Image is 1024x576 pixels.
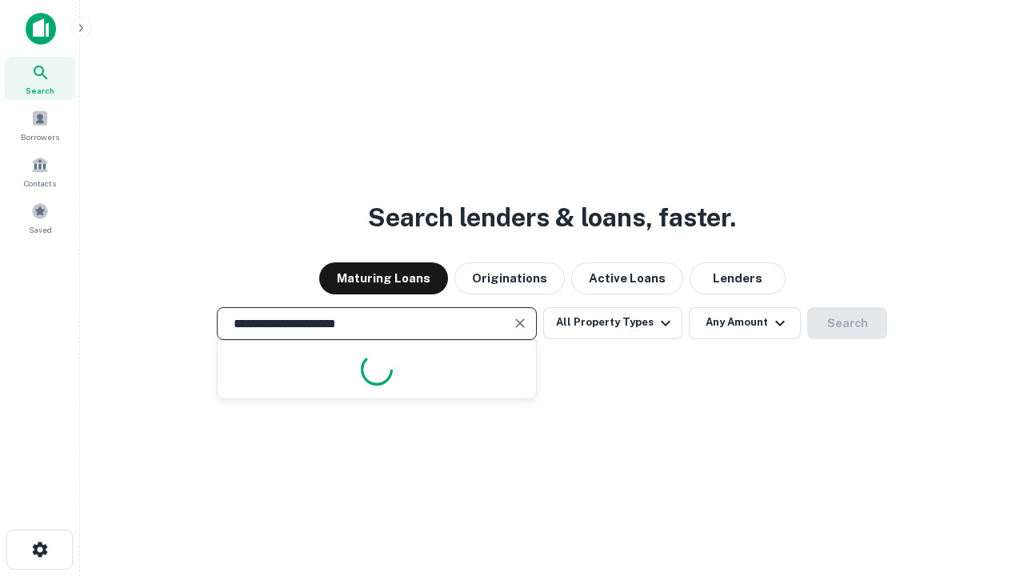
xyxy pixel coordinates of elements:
[5,196,75,239] a: Saved
[319,262,448,294] button: Maturing Loans
[26,13,56,45] img: capitalize-icon.png
[689,307,801,339] button: Any Amount
[24,177,56,190] span: Contacts
[5,57,75,100] a: Search
[944,397,1024,474] iframe: Chat Widget
[368,198,736,237] h3: Search lenders & loans, faster.
[26,84,54,97] span: Search
[21,130,59,143] span: Borrowers
[509,312,531,334] button: Clear
[5,103,75,146] a: Borrowers
[543,307,682,339] button: All Property Types
[454,262,565,294] button: Originations
[690,262,786,294] button: Lenders
[571,262,683,294] button: Active Loans
[29,223,52,236] span: Saved
[5,150,75,193] a: Contacts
